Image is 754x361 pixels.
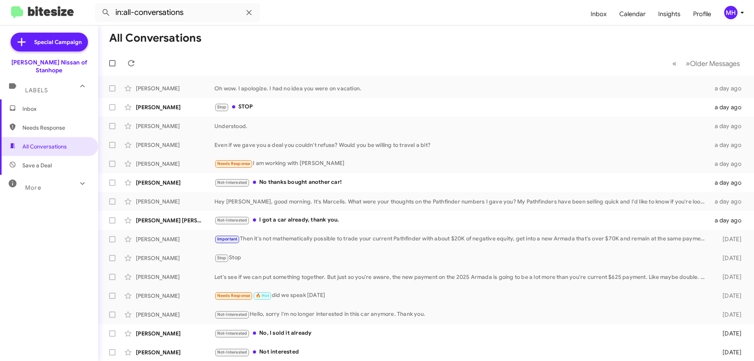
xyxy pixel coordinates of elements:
span: Needs Response [217,293,251,298]
div: [PERSON_NAME] [136,292,214,300]
div: STOP [214,103,710,112]
div: a day ago [710,160,748,168]
div: [PERSON_NAME] [136,122,214,130]
div: Understood. [214,122,710,130]
span: » [686,59,690,68]
input: Search [95,3,260,22]
a: Inbox [584,3,613,26]
div: [PERSON_NAME] [136,330,214,337]
div: a day ago [710,84,748,92]
span: Stop [217,255,227,260]
div: [PERSON_NAME] [136,311,214,319]
span: Save a Deal [22,161,52,169]
div: [PERSON_NAME] [PERSON_NAME] [136,216,214,224]
div: [PERSON_NAME] [136,235,214,243]
button: Next [681,55,745,71]
div: Let's see if we can put something together. But just so you're aware, the new payment on the 2025... [214,273,710,281]
span: More [25,184,41,191]
span: Inbox [22,105,89,113]
div: [PERSON_NAME] [136,141,214,149]
div: [DATE] [710,330,748,337]
div: I got a car already, thank you. [214,216,710,225]
div: Stop [214,253,710,262]
a: Insights [652,3,687,26]
div: [DATE] [710,273,748,281]
span: Stop [217,104,227,110]
button: MH [717,6,745,19]
div: [PERSON_NAME] [136,179,214,187]
span: Needs Response [22,124,89,132]
a: Special Campaign [11,33,88,51]
div: No, I sold it already [214,329,710,338]
span: Not-Interested [217,218,247,223]
div: [DATE] [710,292,748,300]
span: « [672,59,677,68]
div: Oh wow. I apologize. I had no idea you were on vacation. [214,84,710,92]
div: [DATE] [710,254,748,262]
div: a day ago [710,141,748,149]
span: Not-Interested [217,331,247,336]
div: [PERSON_NAME] [136,348,214,356]
span: Not-Interested [217,312,247,317]
div: [DATE] [710,348,748,356]
a: Profile [687,3,717,26]
div: Even if we gave you a deal you couldn't refuse? Would you be willing to travel a bit? [214,141,710,149]
div: a day ago [710,198,748,205]
span: Needs Response [217,161,251,166]
span: Not-Interested [217,180,247,185]
div: No thanks bought another car! [214,178,710,187]
div: [PERSON_NAME] [136,254,214,262]
span: All Conversations [22,143,67,150]
div: a day ago [710,122,748,130]
div: I am working with [PERSON_NAME] [214,159,710,168]
div: a day ago [710,103,748,111]
div: [PERSON_NAME] [136,84,214,92]
button: Previous [668,55,681,71]
a: Calendar [613,3,652,26]
div: Hey [PERSON_NAME], good morning. It's Marcelis. What were your thoughts on the Pathfinder numbers... [214,198,710,205]
div: Not interested [214,348,710,357]
div: did we speak [DATE] [214,291,710,300]
span: Older Messages [690,59,740,68]
h1: All Conversations [109,32,201,44]
div: [DATE] [710,235,748,243]
nav: Page navigation example [668,55,745,71]
span: Not-Interested [217,350,247,355]
div: a day ago [710,179,748,187]
div: Then it's not mathematically possible to trade your current Pathfinder with about $20K of negativ... [214,235,710,244]
div: [DATE] [710,311,748,319]
div: [PERSON_NAME] [136,198,214,205]
div: [PERSON_NAME] [136,273,214,281]
span: Labels [25,87,48,94]
div: a day ago [710,216,748,224]
span: Important [217,236,238,242]
div: MH [724,6,738,19]
span: Special Campaign [34,38,82,46]
div: [PERSON_NAME] [136,103,214,111]
span: 🔥 Hot [256,293,269,298]
div: [PERSON_NAME] [136,160,214,168]
div: Hello, sorry I'm no longer interested in this car anymore. Thank you. [214,310,710,319]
